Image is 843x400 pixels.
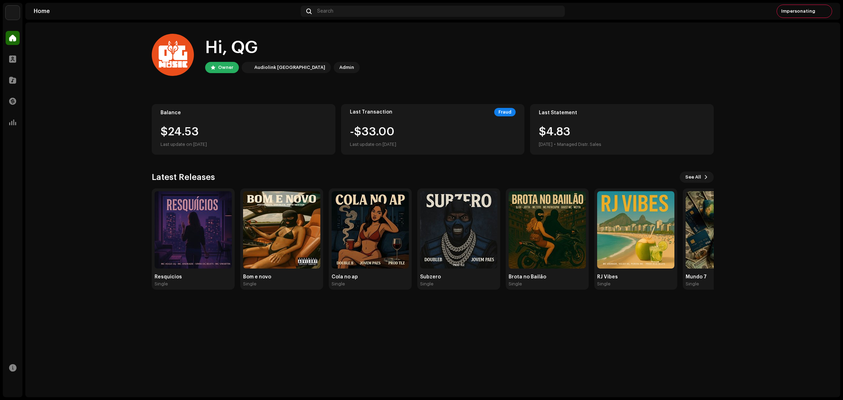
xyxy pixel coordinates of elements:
[161,140,327,149] div: Last update on [DATE]
[686,281,699,287] div: Single
[420,281,433,287] div: Single
[243,281,256,287] div: Single
[597,274,674,280] div: RJ Vibes
[509,191,586,269] img: dffac645-fd60-4105-84a1-a8e8f1114b40
[686,274,763,280] div: Mundo 7
[509,281,522,287] div: Single
[161,110,327,116] div: Balance
[152,104,335,155] re-o-card-value: Balance
[317,8,333,14] span: Search
[597,191,674,269] img: f13c6a32-9736-48bc-8e47-39d17e26f6d7
[494,108,516,116] div: Fraud
[6,6,20,20] img: 730b9dfe-18b5-4111-b483-f30b0c182d82
[554,140,556,149] div: •
[509,274,586,280] div: Brota no Bailão
[350,140,396,149] div: Last update on [DATE]
[339,63,354,72] div: Admin
[539,110,705,116] div: Last Statement
[686,191,763,269] img: ed5f0b71-3436-4cb4-8d89-143bf91787b9
[152,34,194,76] img: e5230375-557b-4983-976e-f002d527ddd5
[332,191,409,269] img: 51dbbf57-d3aa-4da3-93af-ccf47b52d35a
[332,274,409,280] div: Cola no ap
[254,63,325,72] div: Audiolink [GEOGRAPHIC_DATA]
[152,172,215,183] h3: Latest Releases
[218,63,233,72] div: Owner
[155,274,232,280] div: Resquicios
[680,172,714,183] button: See All
[685,170,701,184] span: See All
[34,8,298,14] div: Home
[597,281,610,287] div: Single
[819,6,831,17] img: e5230375-557b-4983-976e-f002d527ddd5
[557,140,601,149] div: Managed Distr. Sales
[781,8,815,14] span: Impersonating
[155,281,168,287] div: Single
[420,274,497,280] div: Subzero
[420,191,497,269] img: dcf726ec-e131-445b-a06b-622375b48d5d
[243,191,320,269] img: dad110b7-ed57-4558-8288-52b8a7b6c7b8
[350,109,392,115] div: Last Transaction
[539,140,553,149] div: [DATE]
[332,281,345,287] div: Single
[530,104,714,155] re-o-card-value: Last Statement
[243,274,320,280] div: Bom e novo
[205,37,360,59] div: Hi, QG
[155,191,232,269] img: 28cfdbbf-ca3b-4221-9788-90d0e150bca7
[243,63,251,72] img: 730b9dfe-18b5-4111-b483-f30b0c182d82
